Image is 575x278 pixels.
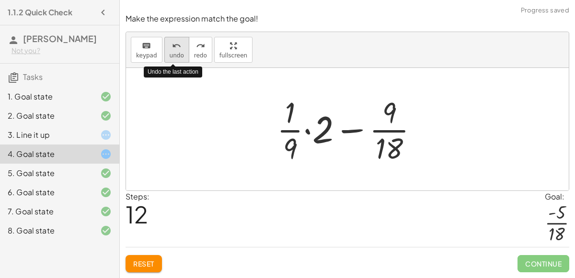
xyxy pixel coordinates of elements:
[8,187,85,198] div: 6. Goal state
[100,110,112,122] i: Task finished and correct.
[8,167,85,179] div: 5. Goal state
[131,37,162,63] button: keyboardkeypad
[8,91,85,102] div: 1. Goal state
[133,259,154,268] span: Reset
[100,148,112,160] i: Task started.
[144,67,202,78] div: Undo the last action
[8,129,85,141] div: 3. Line it up
[100,167,112,179] i: Task finished and correct.
[545,191,569,202] div: Goal:
[164,37,189,63] button: undoundo
[8,148,85,160] div: 4. Goal state
[8,7,72,18] h4: 1.1.2 Quick Check
[8,110,85,122] div: 2. Goal state
[196,40,205,52] i: redo
[142,40,151,52] i: keyboard
[100,91,112,102] i: Task finished and correct.
[8,225,85,236] div: 8. Goal state
[100,206,112,217] i: Task finished and correct.
[170,52,184,59] span: undo
[126,200,148,229] span: 12
[219,52,247,59] span: fullscreen
[100,225,112,236] i: Task finished and correct.
[194,52,207,59] span: redo
[100,187,112,198] i: Task finished and correct.
[23,72,43,82] span: Tasks
[11,46,112,56] div: Not you?
[23,33,97,44] span: [PERSON_NAME]
[100,129,112,141] i: Task started.
[189,37,212,63] button: redoredo
[521,6,569,15] span: Progress saved
[172,40,181,52] i: undo
[126,191,149,201] label: Steps:
[214,37,253,63] button: fullscreen
[126,13,569,24] p: Make the expression match the goal!
[136,52,157,59] span: keypad
[8,206,85,217] div: 7. Goal state
[126,255,162,272] button: Reset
